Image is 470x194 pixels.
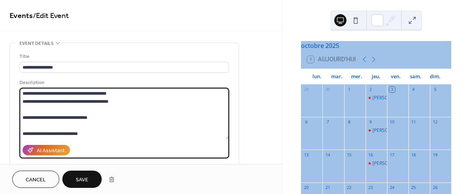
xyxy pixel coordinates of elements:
[389,119,395,125] div: 10
[386,69,406,84] div: ven.
[432,185,438,191] div: 26
[33,8,69,23] span: / Edit Event
[368,87,374,92] div: 2
[366,95,387,101] div: rando à Chateau-renard
[325,152,330,158] div: 14
[303,119,309,125] div: 6
[368,185,374,191] div: 23
[346,152,352,158] div: 15
[389,152,395,158] div: 17
[325,119,330,125] div: 7
[37,147,65,155] div: AI Assistant
[411,185,416,191] div: 25
[372,95,460,101] div: [PERSON_NAME] à [GEOGRAPHIC_DATA]
[372,127,442,134] div: [PERSON_NAME] du Jeudi [DATE]
[303,185,309,191] div: 20
[20,39,54,48] span: Event details
[20,79,228,87] div: Description
[346,185,352,191] div: 22
[346,87,352,92] div: 1
[411,119,416,125] div: 11
[346,119,352,125] div: 8
[20,53,228,61] div: Title
[346,69,366,84] div: mer.
[62,171,102,188] button: Save
[425,69,445,84] div: dim.
[366,69,386,84] div: jeu.
[303,87,309,92] div: 29
[432,87,438,92] div: 5
[307,69,327,84] div: lun.
[301,41,451,50] div: octobre 2025
[366,160,387,167] div: Rando du 16 oct
[327,69,347,84] div: mar.
[432,152,438,158] div: 19
[432,119,438,125] div: 12
[372,160,431,167] div: [PERSON_NAME] du [DATE]
[26,176,46,184] span: Cancel
[368,152,374,158] div: 16
[303,152,309,158] div: 13
[23,145,70,155] button: AI Assistant
[12,171,59,188] button: Cancel
[411,87,416,92] div: 4
[389,185,395,191] div: 24
[368,119,374,125] div: 9
[406,69,426,84] div: sam.
[325,185,330,191] div: 21
[411,152,416,158] div: 18
[325,87,330,92] div: 30
[10,8,33,23] a: Events
[76,176,88,184] span: Save
[366,127,387,134] div: Rando du Jeudi 09 oct
[389,87,395,92] div: 3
